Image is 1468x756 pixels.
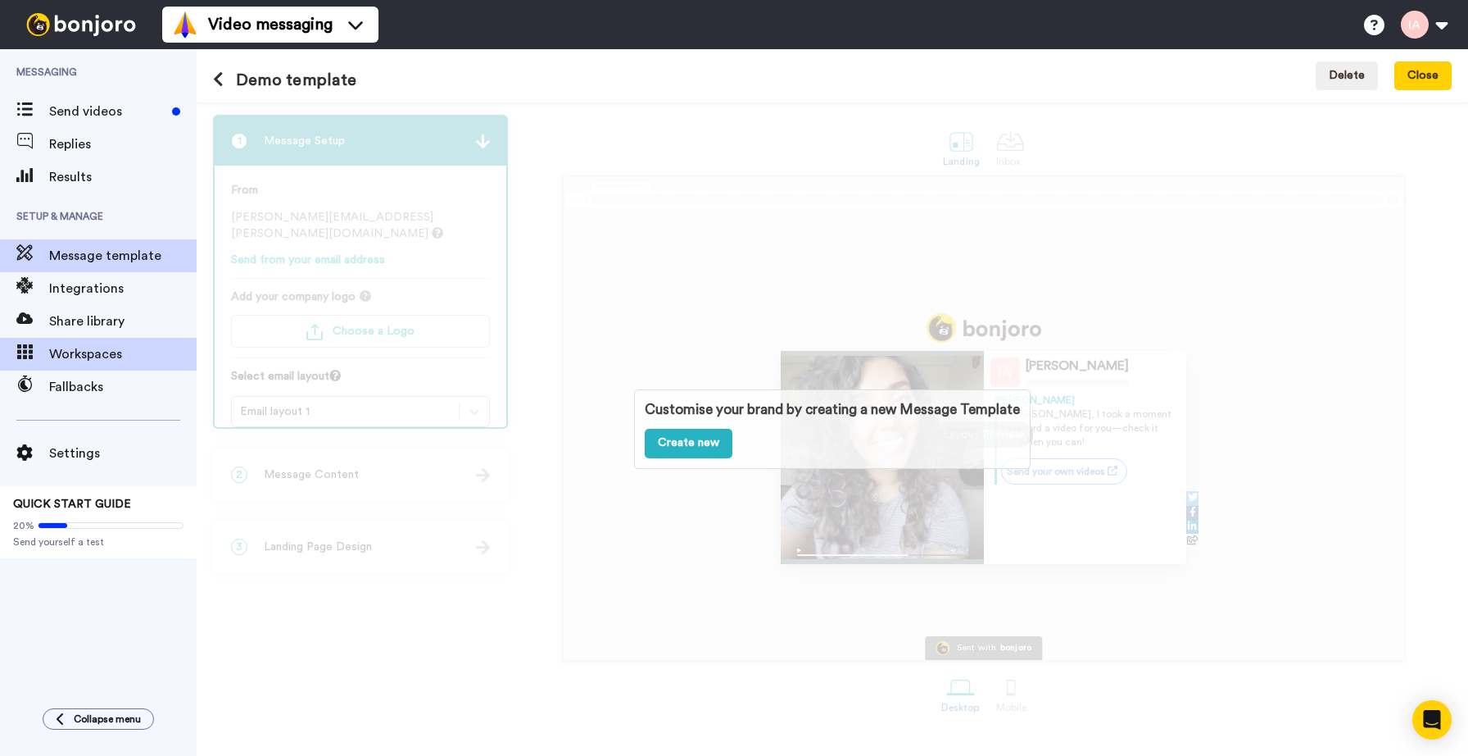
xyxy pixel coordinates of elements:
span: Replies [49,134,197,154]
span: Results [49,167,197,187]
span: Video messaging [208,13,333,36]
span: Message template [49,246,197,266]
span: Send yourself a test [13,535,183,549]
img: vm-color.svg [172,11,198,38]
span: Send videos [49,102,165,121]
button: Delete [1316,61,1378,91]
h1: Demo template [213,71,356,89]
p: Customise your brand by creating a new Message Template [645,400,1020,420]
button: Collapse menu [43,708,154,730]
span: Workspaces [49,344,197,364]
span: Collapse menu [74,713,141,726]
span: Share library [49,312,197,331]
a: Create new [645,429,732,458]
span: Fallbacks [49,377,197,397]
span: 20% [13,519,34,532]
img: bj-logo-header-white.svg [20,13,143,36]
button: Close [1394,61,1452,91]
span: QUICK START GUIDE [13,499,131,510]
span: Integrations [49,279,197,298]
span: Settings [49,444,197,463]
div: Open Intercom Messenger [1412,700,1452,740]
